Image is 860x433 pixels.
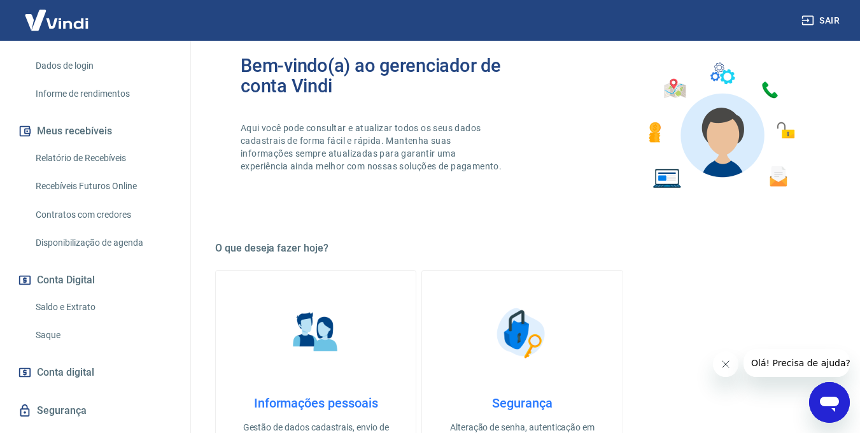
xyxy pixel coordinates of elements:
img: Imagem de um avatar masculino com diversos icones exemplificando as funcionalidades do gerenciado... [637,55,804,196]
a: Conta digital [15,358,175,387]
a: Contratos com credores [31,202,175,228]
a: Recebíveis Futuros Online [31,173,175,199]
iframe: Botão para abrir a janela de mensagens [809,382,850,423]
button: Meus recebíveis [15,117,175,145]
h2: Bem-vindo(a) ao gerenciador de conta Vindi [241,55,523,96]
p: Aqui você pode consultar e atualizar todos os seus dados cadastrais de forma fácil e rápida. Mant... [241,122,504,173]
iframe: Mensagem da empresa [744,349,850,377]
a: Saque [31,322,175,348]
a: Informe de rendimentos [31,81,175,107]
a: Saldo e Extrato [31,294,175,320]
img: Segurança [490,301,554,365]
a: Disponibilização de agenda [31,230,175,256]
a: Segurança [15,397,175,425]
h4: Segurança [442,395,602,411]
span: Olá! Precisa de ajuda? [8,9,107,19]
button: Conta Digital [15,266,175,294]
span: Conta digital [37,364,94,381]
img: Informações pessoais [284,301,348,365]
button: Sair [799,9,845,32]
img: Vindi [15,1,98,39]
iframe: Fechar mensagem [713,351,738,377]
a: Dados de login [31,53,175,79]
a: Relatório de Recebíveis [31,145,175,171]
h4: Informações pessoais [236,395,395,411]
h5: O que deseja fazer hoje? [215,242,829,255]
